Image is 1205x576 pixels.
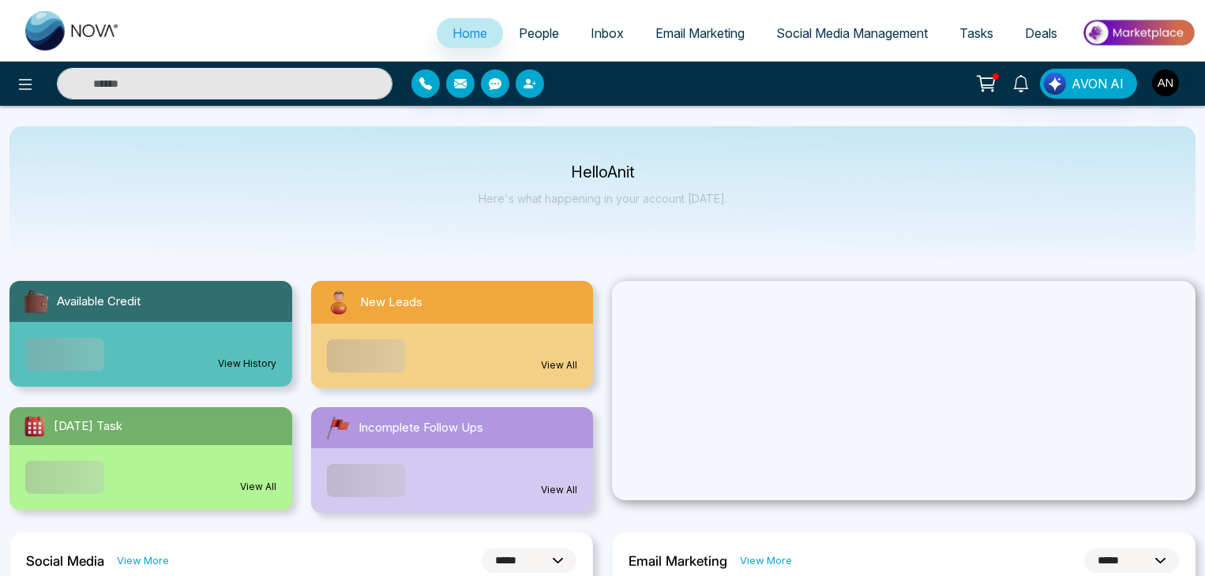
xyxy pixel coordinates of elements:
[1044,73,1066,95] img: Lead Flow
[591,25,624,41] span: Inbox
[360,294,422,312] span: New Leads
[54,417,122,436] span: [DATE] Task
[26,553,104,569] h2: Social Media
[655,25,745,41] span: Email Marketing
[240,480,276,494] a: View All
[302,407,603,513] a: Incomplete Follow UpsView All
[519,25,559,41] span: People
[302,281,603,388] a: New LeadsView All
[575,18,640,48] a: Inbox
[479,166,727,179] p: Hello Anit
[437,18,503,48] a: Home
[541,358,577,372] a: View All
[1072,74,1124,93] span: AVON AI
[760,18,944,48] a: Social Media Management
[25,11,120,50] img: Nova CRM Logo
[541,483,577,497] a: View All
[1009,18,1073,48] a: Deals
[479,192,727,205] p: Here's what happening in your account [DATE].
[358,419,483,437] span: Incomplete Follow Ups
[629,553,727,569] h2: Email Marketing
[117,553,169,568] a: View More
[324,413,352,442] img: followUps.svg
[776,25,928,41] span: Social Media Management
[218,357,276,371] a: View History
[1040,69,1137,99] button: AVON AI
[22,413,47,439] img: todayTask.svg
[57,293,141,311] span: Available Credit
[452,25,487,41] span: Home
[503,18,575,48] a: People
[1152,69,1179,96] img: User Avatar
[959,25,993,41] span: Tasks
[640,18,760,48] a: Email Marketing
[22,287,51,316] img: availableCredit.svg
[1025,25,1057,41] span: Deals
[944,18,1009,48] a: Tasks
[324,287,354,317] img: newLeads.svg
[1081,15,1196,50] img: Market-place.gif
[740,553,792,568] a: View More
